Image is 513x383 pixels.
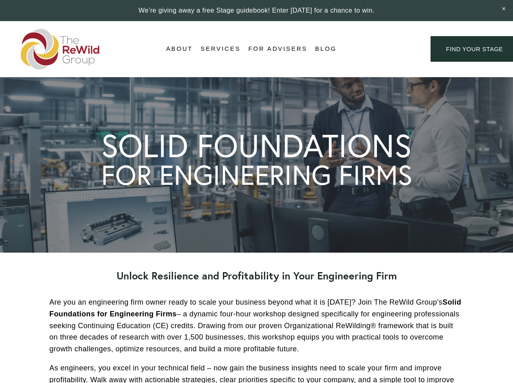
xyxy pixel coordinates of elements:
strong: Solid Foundations for Engineering Firms [50,298,463,318]
h1: FOR ENGINEERING FIRMS [101,161,412,188]
span: Services [201,43,241,54]
p: Are you an engineering firm owner ready to scale your business beyond what it is [DATE]? Join The... [50,296,464,355]
strong: Unlock Resilience and Profitability in Your Engineering Firm [117,269,397,282]
a: folder dropdown [201,43,241,55]
h1: SOLID FOUNDATIONS [101,130,411,161]
img: The ReWild Group [21,29,100,69]
span: About [166,43,193,54]
a: Blog [315,43,337,55]
a: For Advisers [248,43,307,55]
a: folder dropdown [166,43,193,55]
